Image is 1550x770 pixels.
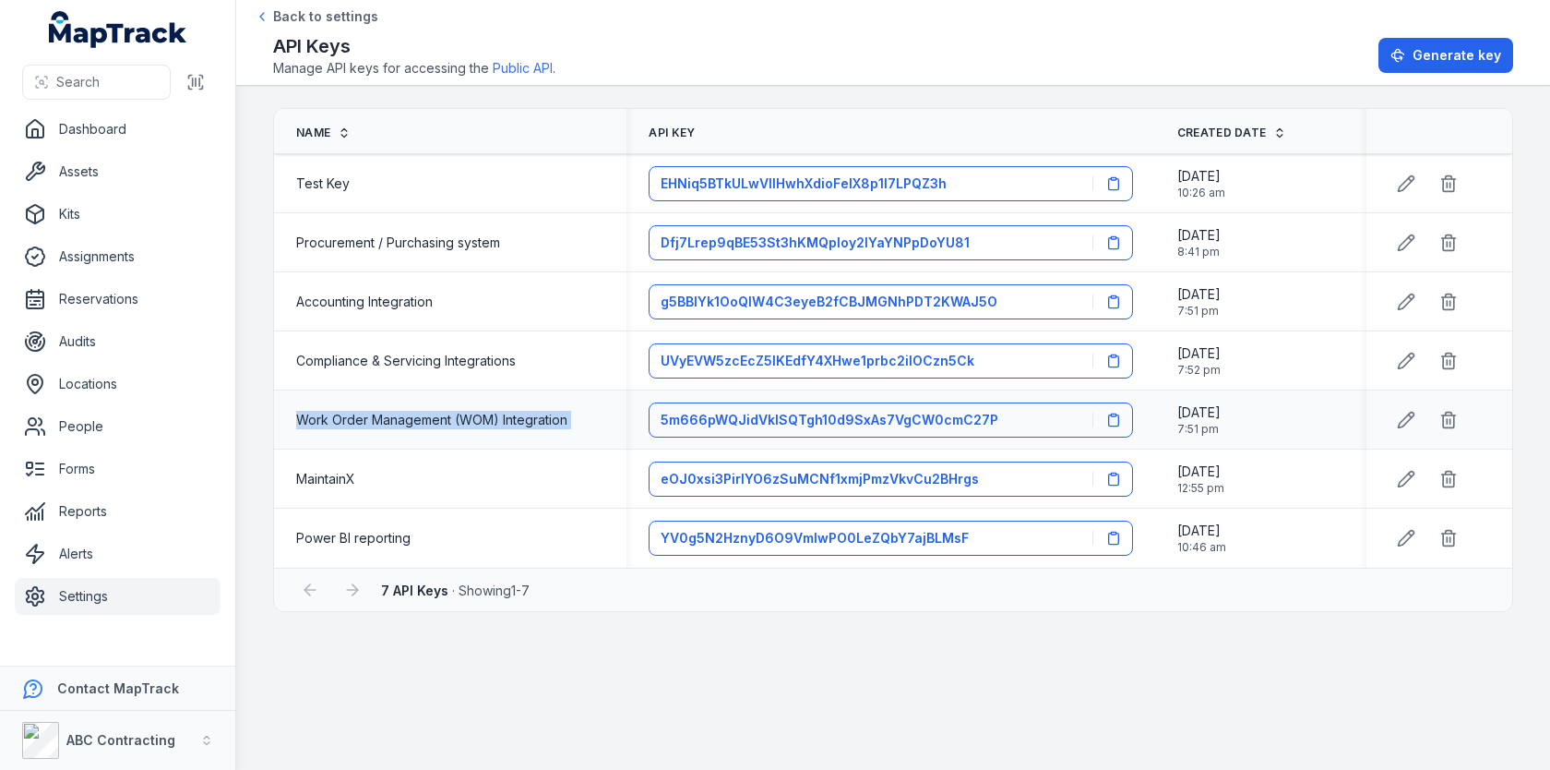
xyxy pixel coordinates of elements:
span: Name [296,126,330,140]
a: Audits [15,323,221,360]
span: 12:55 pm [1177,481,1224,496]
span: Generate key [1413,46,1501,65]
a: Settings [15,578,221,615]
time: 20/02/2025, 7:52:10 pm [1177,344,1221,378]
a: Reports [15,493,221,530]
a: MapTrack [49,11,187,48]
time: 20/02/2025, 7:51:58 pm [1177,403,1221,437]
h2: API Keys [273,33,555,59]
button: Dfj7Lrep9qBE53St3hKMQpIoy2lYaYNPpDoYU81 [649,225,1132,260]
button: eOJ0xsi3PirlYO6zSuMCNf1xmjPmzVkvCu2BHrgs [649,462,1132,497]
button: UVyEVW5zcEcZ5lKEdfY4XHwe1prbc2iIOCzn5Ck [649,343,1132,379]
span: YV0g5N2HznyD6O9VmlwPO0LeZQbY7ajBLMsF [661,529,969,547]
strong: 7 API Keys [381,583,448,598]
span: 7:51 pm [1177,304,1221,319]
span: · Showing 1 - 7 [381,583,530,598]
span: EHNiq5BTkULwVllHwhXdioFelX8p1l7LPQZ3h [661,174,947,193]
a: Name [296,126,351,140]
span: MaintainX [296,470,355,488]
span: 5m666pWQJidVklSQTgh10d9SxAs7VgCW0cmC27P [661,411,998,429]
time: 27/03/2025, 12:55:13 pm [1177,463,1224,496]
a: Alerts [15,535,221,572]
span: Dfj7Lrep9qBE53St3hKMQpIoy2lYaYNPpDoYU81 [661,234,970,252]
span: 10:46 am [1177,540,1226,555]
span: Manage API keys for accessing the . [273,59,555,78]
strong: Contact MapTrack [57,680,179,696]
time: 12/08/2025, 10:46:56 am [1177,522,1226,555]
span: 8:41 pm [1177,245,1221,259]
button: Search [22,65,171,100]
span: [DATE] [1177,167,1225,186]
span: [DATE] [1177,226,1221,245]
button: EHNiq5BTkULwVllHwhXdioFelX8p1l7LPQZ3h [649,166,1132,201]
span: 7:52 pm [1177,363,1221,378]
span: eOJ0xsi3PirlYO6zSuMCNf1xmjPmzVkvCu2BHrgs [661,470,979,488]
a: Created Date [1177,126,1287,140]
a: Kits [15,196,221,233]
span: UVyEVW5zcEcZ5lKEdfY4XHwe1prbc2iIOCzn5Ck [661,352,974,370]
strong: ABC Contracting [66,732,175,748]
time: 03/02/2025, 10:26:38 am [1177,167,1225,200]
time: 20/02/2025, 7:51:47 pm [1177,285,1221,319]
a: Forms [15,451,221,487]
a: Assets [15,153,221,190]
span: 7:51 pm [1177,422,1221,437]
span: g5BBIYk1OoQlW4C3eyeB2fCBJMGNhPDT2KWAJ5O [661,293,997,311]
span: Accounting Integration [296,293,433,311]
button: g5BBIYk1OoQlW4C3eyeB2fCBJMGNhPDT2KWAJ5O [649,284,1132,319]
span: Created Date [1177,126,1267,140]
span: Work Order Management (WOM) Integration [296,411,567,429]
a: Public API [493,59,553,78]
a: Assignments [15,238,221,275]
button: 5m666pWQJidVklSQTgh10d9SxAs7VgCW0cmC27P [649,403,1132,438]
span: [DATE] [1177,344,1221,363]
span: Test Key [296,174,350,193]
span: [DATE] [1177,403,1221,422]
a: Back to settings [255,7,378,26]
span: Search [56,73,100,91]
button: YV0g5N2HznyD6O9VmlwPO0LeZQbY7ajBLMsF [649,521,1132,556]
span: Compliance & Servicing Integrations [296,352,516,370]
a: Reservations [15,281,221,318]
a: Dashboard [15,111,221,148]
a: Locations [15,366,221,403]
span: [DATE] [1177,522,1226,540]
span: API Key [649,126,695,140]
span: [DATE] [1177,285,1221,304]
span: 10:26 am [1177,186,1225,200]
span: [DATE] [1177,463,1224,481]
span: Back to settings [273,7,378,26]
span: Procurement / Purchasing system [296,234,500,252]
a: People [15,408,221,445]
time: 12/02/2025, 8:41:19 pm [1177,226,1221,259]
span: Power BI reporting [296,529,411,547]
button: Generate key [1378,38,1513,73]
